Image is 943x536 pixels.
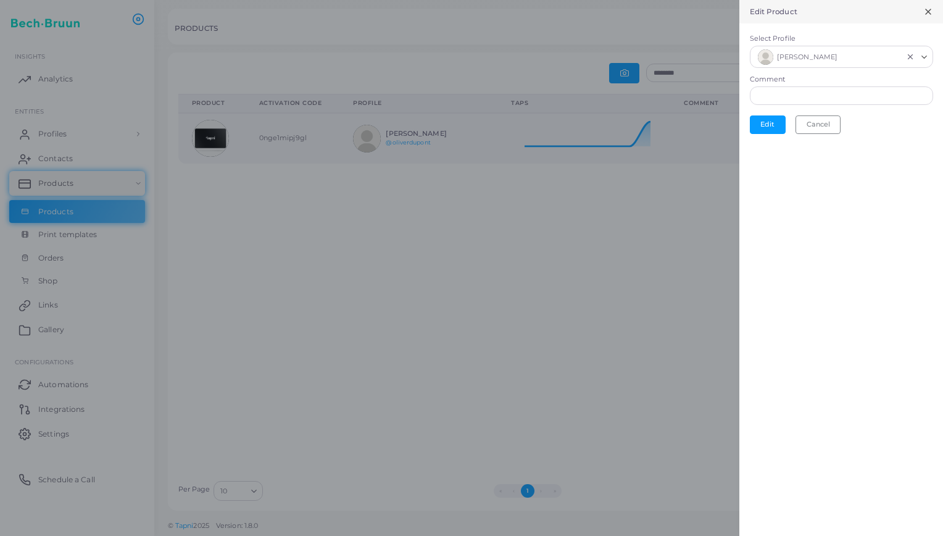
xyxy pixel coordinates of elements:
[841,49,903,65] input: Search for option
[750,115,786,134] button: Edit
[906,52,915,62] button: Clear Selected
[758,49,773,65] img: avatar
[750,75,786,85] label: Comment
[750,7,797,16] h5: Edit Product
[750,34,933,44] label: Select Profile
[777,51,837,64] span: [PERSON_NAME]
[796,115,841,134] button: Cancel
[750,46,933,69] div: Search for option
